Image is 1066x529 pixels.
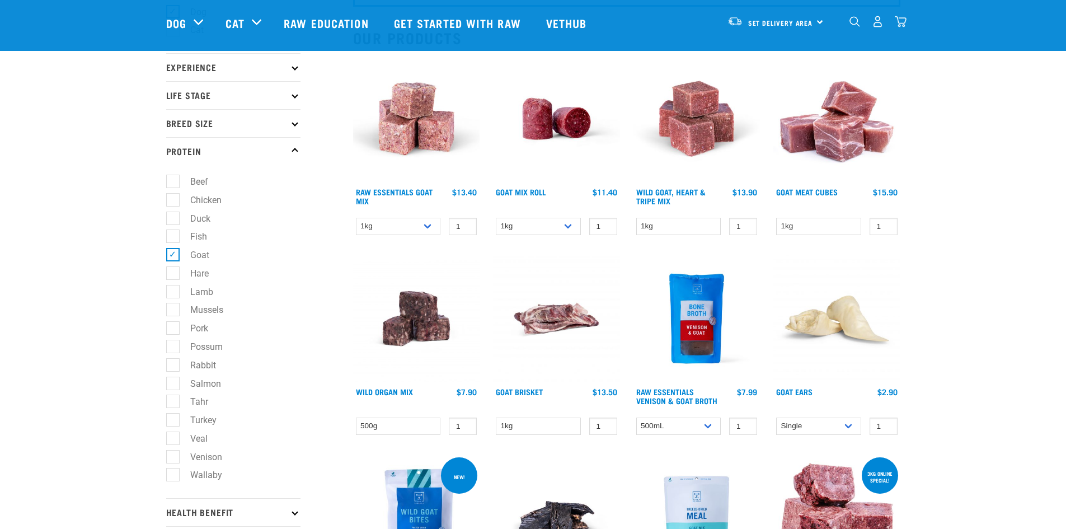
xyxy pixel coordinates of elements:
img: Goat Brisket [493,255,620,382]
a: Goat Brisket [496,390,543,394]
img: home-icon-1@2x.png [849,16,860,27]
label: Pork [172,321,213,335]
input: 1 [589,418,617,435]
a: Dog [166,15,186,31]
p: Protein [166,137,300,165]
div: $2.90 [877,387,898,396]
input: 1 [870,418,898,435]
img: home-icon@2x.png [895,16,907,27]
label: Goat [172,248,214,262]
span: Set Delivery Area [748,21,813,25]
a: Get started with Raw [383,1,535,45]
label: Salmon [172,377,226,391]
label: Chicken [172,193,226,207]
p: Experience [166,53,300,81]
img: 1184 Wild Goat Meat Cubes Boneless 01 [773,55,900,182]
input: 1 [870,218,898,235]
p: Breed Size [166,109,300,137]
div: $7.90 [457,387,477,396]
input: 1 [589,218,617,235]
img: Raw Essentials Chicken Lamb Beef Bulk Minced Raw Dog Food Roll Unwrapped [493,55,620,182]
input: 1 [449,418,477,435]
label: Beef [172,175,213,189]
img: van-moving.png [727,16,743,26]
a: Goat Meat Cubes [776,190,838,194]
div: $13.90 [732,188,757,196]
a: Goat Mix Roll [496,190,546,194]
div: new! [449,469,470,485]
a: Raw Essentials Venison & Goat Broth [636,390,717,402]
div: $11.40 [593,188,617,196]
label: Venison [172,450,227,464]
a: Wild Organ Mix [356,390,413,394]
img: Goat Heart Tripe 8451 [633,55,760,182]
p: Health Benefit [166,498,300,526]
label: Possum [172,340,227,354]
input: 1 [729,418,757,435]
img: user.png [872,16,884,27]
label: Lamb [172,285,218,299]
label: Veal [172,432,212,446]
img: Raw Essentials Venison Goat Novel Protein Hypoallergenic Bone Broth Cats & Dogs [633,255,760,382]
label: Hare [172,266,213,280]
p: Life Stage [166,81,300,109]
label: Tahr [172,395,213,409]
a: Goat Ears [776,390,813,394]
div: $13.50 [593,387,617,396]
a: Raw Education [273,1,382,45]
div: $15.90 [873,188,898,196]
a: Cat [226,15,245,31]
label: Rabbit [172,358,220,372]
input: 1 [449,218,477,235]
div: 3kg online special! [862,465,898,489]
label: Wallaby [172,468,227,482]
label: Fish [172,230,212,244]
img: Goat Ears [773,255,900,382]
div: $7.99 [737,387,757,396]
input: 1 [729,218,757,235]
a: Wild Goat, Heart & Tripe Mix [636,190,706,203]
a: Raw Essentials Goat Mix [356,190,433,203]
label: Mussels [172,303,228,317]
img: Goat M Ix 38448 [353,55,480,182]
div: $13.40 [452,188,477,196]
img: Wild Organ Mix [353,255,480,382]
a: Vethub [535,1,601,45]
label: Turkey [172,413,221,427]
label: Duck [172,212,215,226]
